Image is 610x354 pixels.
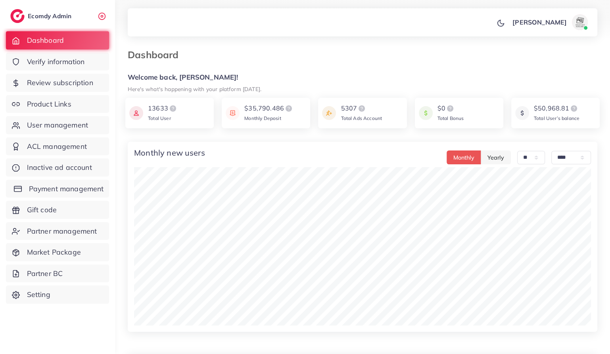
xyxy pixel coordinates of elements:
[6,180,109,198] a: Payment management
[10,9,73,23] a: logoEcomdy Admin
[6,74,109,92] a: Review subscription
[148,104,178,113] div: 13633
[6,95,109,113] a: Product Links
[27,247,81,257] span: Market Package
[512,17,567,27] p: [PERSON_NAME]
[226,104,240,122] img: icon payment
[27,99,71,109] span: Product Links
[437,115,464,121] span: Total Bonus
[128,49,185,61] h3: Dashboard
[534,104,579,113] div: $50,968.81
[437,104,464,113] div: $0
[27,57,85,67] span: Verify information
[29,184,104,194] span: Payment management
[10,9,25,23] img: logo
[357,104,366,113] img: logo
[27,78,93,88] span: Review subscription
[27,205,57,215] span: Gift code
[534,115,579,121] span: Total User’s balance
[6,222,109,240] a: Partner management
[129,104,143,122] img: icon payment
[6,158,109,177] a: Inactive ad account
[134,148,205,158] h4: Monthly new users
[27,35,64,46] span: Dashboard
[419,104,433,122] img: icon payment
[128,73,597,82] h5: Welcome back, [PERSON_NAME]!
[447,150,481,164] button: Monthly
[27,141,87,152] span: ACL management
[6,53,109,71] a: Verify information
[6,116,109,134] a: User management
[27,162,92,173] span: Inactive ad account
[341,115,382,121] span: Total Ads Account
[572,14,588,30] img: avatar
[27,120,88,130] span: User management
[244,104,293,113] div: $35,790.486
[569,104,579,113] img: logo
[244,115,281,121] span: Monthly Deposit
[508,14,591,30] a: [PERSON_NAME]avatar
[6,201,109,219] a: Gift code
[27,226,97,236] span: Partner management
[6,243,109,261] a: Market Package
[445,104,455,113] img: logo
[6,31,109,49] a: Dashboard
[148,115,171,121] span: Total User
[515,104,529,122] img: icon payment
[27,268,63,279] span: Partner BC
[6,137,109,156] a: ACL management
[322,104,336,122] img: icon payment
[284,104,293,113] img: logo
[168,104,178,113] img: logo
[6,285,109,304] a: Setting
[341,104,382,113] div: 5307
[28,12,73,20] h2: Ecomdy Admin
[128,86,261,92] small: Here's what's happening with your platform [DATE].
[481,150,511,164] button: Yearly
[27,289,50,300] span: Setting
[6,265,109,283] a: Partner BC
